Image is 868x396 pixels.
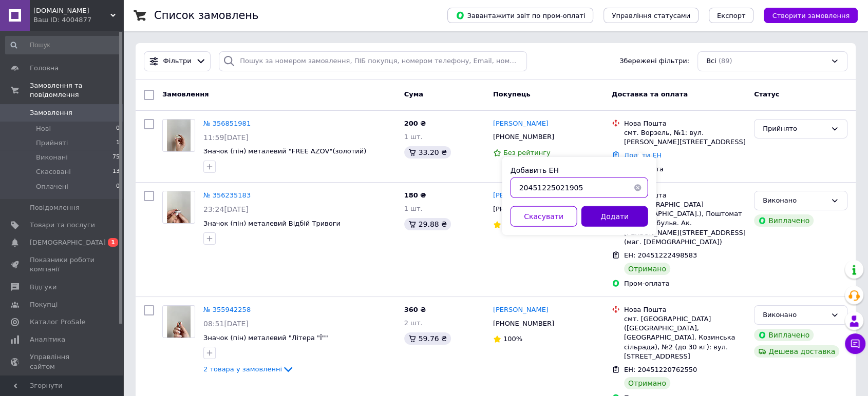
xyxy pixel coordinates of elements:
button: Завантажити звіт по пром-оплаті [447,8,593,23]
span: Експорт [717,12,746,19]
div: 29.88 ₴ [404,218,451,230]
div: Ваш ID: 4004877 [33,15,123,25]
div: Виконано [763,310,826,321]
button: Створити замовлення [764,8,858,23]
div: Дешева доставка [754,345,839,358]
span: Виконані [36,153,68,162]
span: Товари та послуги [30,221,95,230]
span: Аналітика [30,335,65,344]
a: Фото товару [162,119,195,152]
div: Нова Пошта [624,305,746,314]
a: № 356235183 [203,191,251,199]
button: Управління статусами [603,8,699,23]
div: Післяплата [624,165,746,174]
div: Виплачено [754,329,814,341]
a: [PERSON_NAME] [493,119,549,129]
span: Оплачені [36,182,68,191]
span: Без рейтингу [503,149,551,156]
span: Управління сайтом [30,352,95,371]
a: Значок (пін) металевий "Літера "Ї"" [203,334,328,342]
a: Створити замовлення [753,11,858,19]
span: Відгуки [30,283,56,292]
span: Всі [706,56,716,66]
span: 1 [116,138,120,148]
input: Пошук за номером замовлення, ПІБ покупця, номером телефону, Email, номером накладної [219,51,527,71]
span: 180 ₴ [404,191,426,199]
span: Прийняті [36,138,68,148]
span: Показники роботи компанії [30,255,95,274]
span: Створити замовлення [772,12,850,19]
a: Фото товару [162,191,195,224]
img: Фото товару [167,306,191,338]
div: [PHONE_NUMBER] [491,203,556,216]
div: 59.76 ₴ [404,332,451,345]
button: Скасувати [511,206,577,227]
div: м. [GEOGRAPHIC_DATA] ([GEOGRAPHIC_DATA].), Поштомат №36552: бульв. Ак. [PERSON_NAME][STREET_ADDRE... [624,200,746,247]
a: № 356851981 [203,120,251,127]
span: Статус [754,90,780,98]
div: [PHONE_NUMBER] [491,130,556,144]
div: Отримано [624,377,670,389]
span: 360 ₴ [404,306,426,313]
span: 2 шт. [404,319,423,327]
div: Прийнято [763,124,826,134]
a: Значок (пін) металевий Відбій Тривоги [203,220,341,227]
div: 33.20 ₴ [404,146,451,159]
span: Замовлення [162,90,209,98]
a: Додати ЕН [624,151,662,159]
span: Головна [30,64,59,73]
div: Виплачено [754,214,814,227]
span: Нові [36,124,51,133]
div: Пром-оплата [624,279,746,288]
div: Отримано [624,263,670,275]
button: Експорт [709,8,754,23]
span: ЕН: 20451222498583 [624,251,697,259]
span: 1 шт. [404,133,423,141]
a: 2 товара у замовленні [203,365,294,373]
span: Повідомлення [30,203,80,212]
span: 0 [116,182,120,191]
span: 23:24[DATE] [203,205,249,213]
span: 1 [108,238,118,247]
span: Покупці [30,300,58,309]
a: [PERSON_NAME] [493,305,549,315]
div: смт. Ворзель, №1: вул. [PERSON_NAME][STREET_ADDRESS] [624,128,746,147]
button: Чат з покупцем [845,333,865,354]
span: Покупець [493,90,531,98]
span: 0 [116,124,120,133]
div: смт. [GEOGRAPHIC_DATA] ([GEOGRAPHIC_DATA], [GEOGRAPHIC_DATA]. Козинська сільрада), №2 (до 30 кг):... [624,314,746,361]
span: terpinnya.ua [33,6,110,15]
span: 11:59[DATE] [203,133,249,142]
span: [DEMOGRAPHIC_DATA] [30,238,106,247]
span: Збережені фільтри: [619,56,689,66]
span: (89) [719,57,732,65]
span: Завантажити звіт по пром-оплаті [456,11,585,20]
span: 75 [112,153,120,162]
span: Замовлення [30,108,72,117]
a: № 355942258 [203,306,251,313]
a: Значок (пін) металевий "FREE AZOV"(золотий) [203,147,366,155]
img: Фото товару [167,191,191,223]
span: Скасовані [36,167,71,176]
span: Управління статусами [612,12,690,19]
span: Каталог ProSale [30,318,85,327]
a: Фото товару [162,305,195,338]
span: 100% [503,335,522,343]
span: Фільтри [163,56,192,66]
div: [PHONE_NUMBER] [491,317,556,330]
button: Очистить [628,177,648,198]
img: Фото товару [167,120,191,151]
span: 2 товара у замовленні [203,365,282,373]
span: ЕН: 20451220762550 [624,366,697,373]
div: Нова Пошта [624,191,746,200]
span: 200 ₴ [404,120,426,127]
span: Cума [404,90,423,98]
div: Виконано [763,195,826,206]
input: Пошук [5,36,121,54]
span: 1 шт. [404,205,423,212]
button: Додати [581,206,648,227]
h1: Список замовлень [154,9,258,22]
span: 13 [112,167,120,176]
